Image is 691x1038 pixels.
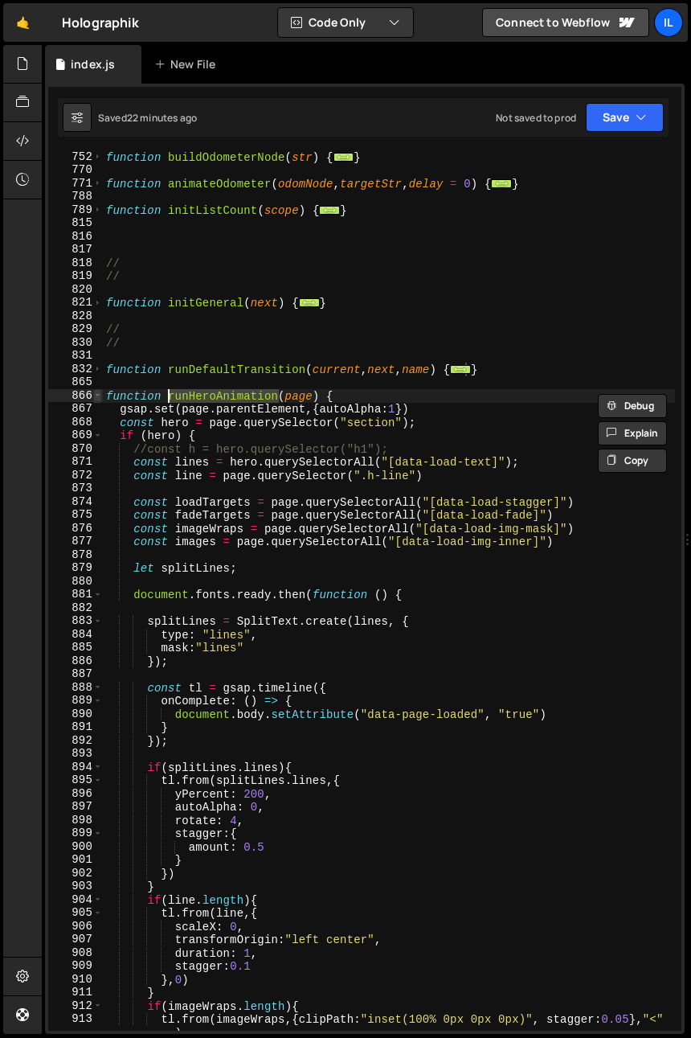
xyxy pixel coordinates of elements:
div: 817 [48,243,103,256]
div: 865 [48,375,103,389]
div: 886 [48,654,103,668]
div: 901 [48,853,103,867]
div: 882 [48,601,103,615]
div: 874 [48,495,103,509]
button: Debug [598,394,667,418]
div: 866 [48,389,103,403]
div: 789 [48,203,103,217]
div: 819 [48,269,103,283]
div: 876 [48,522,103,535]
div: 887 [48,667,103,681]
div: index.js [71,56,115,72]
div: 770 [48,163,103,177]
button: Copy [598,449,667,473]
div: 904 [48,893,103,907]
div: 821 [48,296,103,310]
div: 888 [48,681,103,695]
div: Not saved to prod [496,111,576,125]
div: 907 [48,933,103,946]
div: 894 [48,761,103,774]
div: 899 [48,827,103,840]
div: 870 [48,442,103,456]
div: 820 [48,283,103,297]
div: 828 [48,310,103,323]
div: 883 [48,614,103,628]
div: 868 [48,416,103,429]
div: 909 [48,959,103,973]
div: 815 [48,216,103,230]
button: Save [586,103,664,132]
div: 881 [48,588,103,601]
div: 896 [48,787,103,801]
a: Connect to Webflow [482,8,649,37]
div: 880 [48,575,103,589]
div: 890 [48,708,103,721]
button: Code Only [278,8,413,37]
div: 771 [48,177,103,191]
div: 892 [48,734,103,748]
div: 816 [48,230,103,244]
div: 905 [48,906,103,920]
span: ... [333,152,354,161]
div: 898 [48,814,103,827]
div: 884 [48,628,103,642]
span: ... [319,205,340,214]
a: Il [654,8,683,37]
div: 889 [48,694,103,708]
div: 872 [48,469,103,482]
div: 788 [48,190,103,203]
div: 891 [48,720,103,734]
div: 875 [48,508,103,522]
div: 900 [48,840,103,854]
div: 831 [48,349,103,363]
div: 879 [48,561,103,575]
div: 832 [48,363,103,376]
a: 🤙 [3,3,43,42]
div: 818 [48,256,103,270]
div: 895 [48,773,103,787]
div: 893 [48,747,103,761]
span: ... [299,298,320,307]
div: 912 [48,999,103,1013]
button: Explain [598,421,667,445]
div: 869 [48,429,103,442]
div: 911 [48,986,103,999]
div: 830 [48,336,103,350]
div: New File [154,56,222,72]
div: 906 [48,920,103,933]
div: 902 [48,867,103,880]
div: 871 [48,455,103,469]
div: 897 [48,800,103,814]
div: 910 [48,973,103,987]
div: 903 [48,880,103,893]
div: 877 [48,535,103,548]
div: Saved [98,111,197,125]
div: 22 minutes ago [127,111,197,125]
div: Holographik [62,13,139,32]
div: 885 [48,641,103,654]
div: 829 [48,322,103,336]
span: ... [450,364,471,373]
span: ... [491,178,512,187]
div: 878 [48,548,103,562]
div: 908 [48,946,103,960]
div: 873 [48,482,103,495]
div: 752 [48,150,103,164]
div: 867 [48,402,103,416]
